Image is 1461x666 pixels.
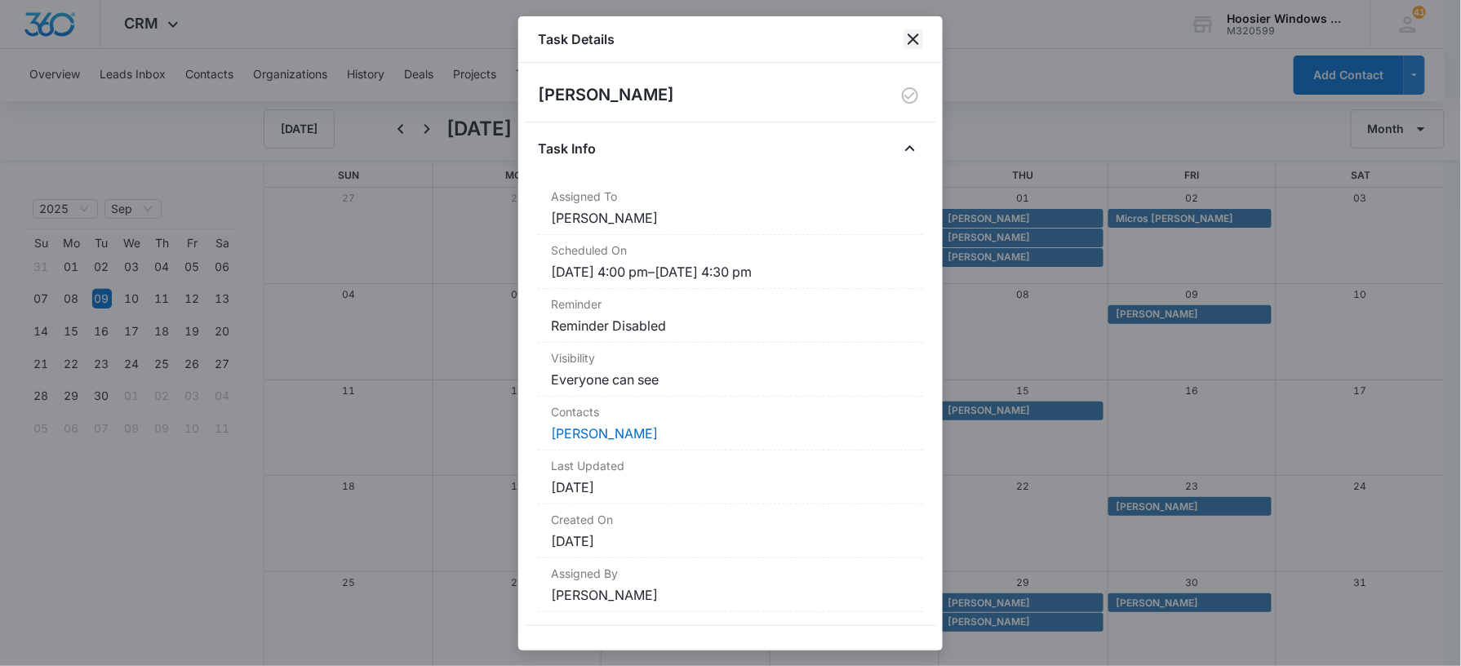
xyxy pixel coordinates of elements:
[538,451,923,504] div: Last Updated[DATE]
[538,235,923,289] div: Scheduled On[DATE] 4:00 pm–[DATE] 4:30 pm
[551,457,910,474] dt: Last Updated
[904,29,923,49] button: close
[551,511,910,528] dt: Created On
[551,403,910,420] dt: Contacts
[538,82,674,109] h2: [PERSON_NAME]
[538,343,923,397] div: VisibilityEveryone can see
[551,425,658,442] a: [PERSON_NAME]
[551,295,910,313] dt: Reminder
[551,208,910,228] dd: [PERSON_NAME]
[551,188,910,205] dt: Assigned To
[551,565,910,582] dt: Assigned By
[551,370,910,389] dd: Everyone can see
[551,262,910,282] dd: [DATE] 4:00 pm – [DATE] 4:30 pm
[551,531,910,551] dd: [DATE]
[897,135,923,162] button: Close
[538,139,596,158] h4: Task Info
[551,585,910,605] dd: [PERSON_NAME]
[538,558,923,612] div: Assigned By[PERSON_NAME]
[538,181,923,235] div: Assigned To[PERSON_NAME]
[551,316,910,335] dd: Reminder Disabled
[538,289,923,343] div: ReminderReminder Disabled
[551,477,910,497] dd: [DATE]
[538,397,923,451] div: Contacts[PERSON_NAME]
[538,504,923,558] div: Created On[DATE]
[551,349,910,366] dt: Visibility
[551,242,910,259] dt: Scheduled On
[538,29,615,49] h1: Task Details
